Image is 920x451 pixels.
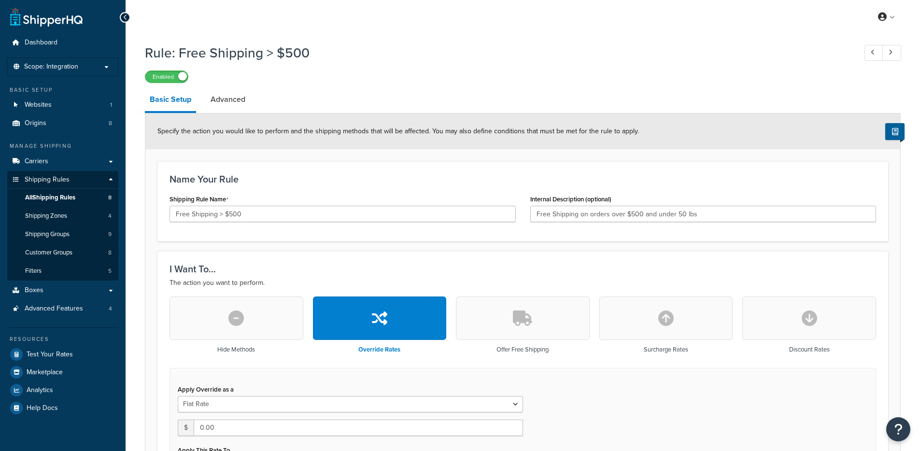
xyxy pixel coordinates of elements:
[7,346,118,363] a: Test Your Rates
[25,249,72,257] span: Customer Groups
[110,101,112,109] span: 1
[108,212,112,220] span: 4
[7,86,118,94] div: Basic Setup
[7,207,118,225] li: Shipping Zones
[7,244,118,262] a: Customer Groups8
[7,153,118,170] a: Carriers
[496,346,549,353] h3: Offer Free Shipping
[7,225,118,243] li: Shipping Groups
[217,346,255,353] h3: Hide Methods
[7,96,118,114] a: Websites1
[24,63,78,71] span: Scope: Integration
[145,71,188,83] label: Enabled
[27,351,73,359] span: Test Your Rates
[109,119,112,127] span: 8
[7,225,118,243] a: Shipping Groups9
[7,381,118,399] a: Analytics
[157,126,639,136] span: Specify the action you would like to perform and the shipping methods that will be affected. You ...
[170,277,876,289] p: The action you want to perform.
[7,364,118,381] a: Marketplace
[530,196,611,203] label: Internal Description (optional)
[25,286,43,295] span: Boxes
[7,207,118,225] a: Shipping Zones4
[7,300,118,318] a: Advanced Features4
[206,88,250,111] a: Advanced
[25,212,67,220] span: Shipping Zones
[7,171,118,189] a: Shipping Rules
[7,114,118,132] li: Origins
[7,244,118,262] li: Customer Groups
[108,249,112,257] span: 8
[7,142,118,150] div: Manage Shipping
[885,123,905,140] button: Show Help Docs
[644,346,688,353] h3: Surcharge Rates
[7,282,118,299] a: Boxes
[886,417,910,441] button: Open Resource Center
[145,88,196,113] a: Basic Setup
[145,43,847,62] h1: Rule: Free Shipping > $500
[7,262,118,280] a: Filters5
[864,45,883,61] a: Previous Record
[170,196,228,203] label: Shipping Rule Name
[27,368,63,377] span: Marketplace
[7,189,118,207] a: AllShipping Rules8
[170,174,876,184] h3: Name Your Rule
[7,399,118,417] a: Help Docs
[108,230,112,239] span: 9
[178,386,234,393] label: Apply Override as a
[170,264,876,274] h3: I Want To...
[25,157,48,166] span: Carriers
[882,45,901,61] a: Next Record
[7,300,118,318] li: Advanced Features
[108,267,112,275] span: 5
[25,194,75,202] span: All Shipping Rules
[109,305,112,313] span: 4
[25,176,70,184] span: Shipping Rules
[7,262,118,280] li: Filters
[789,346,830,353] h3: Discount Rates
[25,267,42,275] span: Filters
[7,34,118,52] a: Dashboard
[358,346,400,353] h3: Override Rates
[108,194,112,202] span: 8
[27,386,53,395] span: Analytics
[25,305,83,313] span: Advanced Features
[7,335,118,343] div: Resources
[27,404,58,412] span: Help Docs
[25,119,46,127] span: Origins
[178,420,194,436] span: $
[25,39,57,47] span: Dashboard
[7,114,118,132] a: Origins8
[25,101,52,109] span: Websites
[7,171,118,281] li: Shipping Rules
[7,96,118,114] li: Websites
[25,230,70,239] span: Shipping Groups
